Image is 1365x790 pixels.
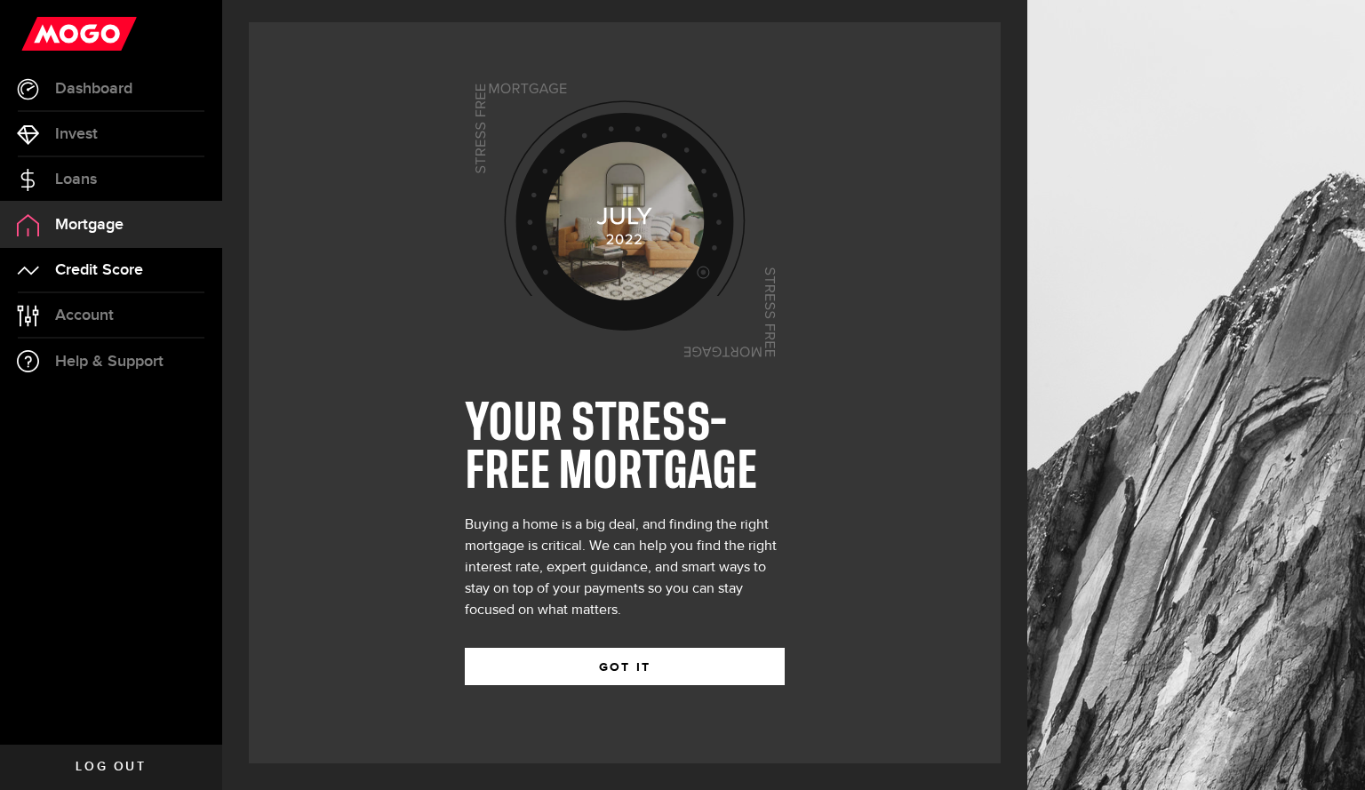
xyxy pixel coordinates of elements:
[14,7,68,60] button: Open LiveChat chat widget
[55,354,164,370] span: Help & Support
[55,81,132,97] span: Dashboard
[55,262,143,278] span: Credit Score
[465,401,785,497] h1: YOUR STRESS-FREE MORTGAGE
[55,217,124,233] span: Mortgage
[55,307,114,323] span: Account
[465,515,785,621] div: Buying a home is a big deal, and finding the right mortgage is critical. We can help you find the...
[55,126,98,142] span: Invest
[55,172,97,188] span: Loans
[76,761,146,773] span: Log out
[465,648,785,685] button: GOT IT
